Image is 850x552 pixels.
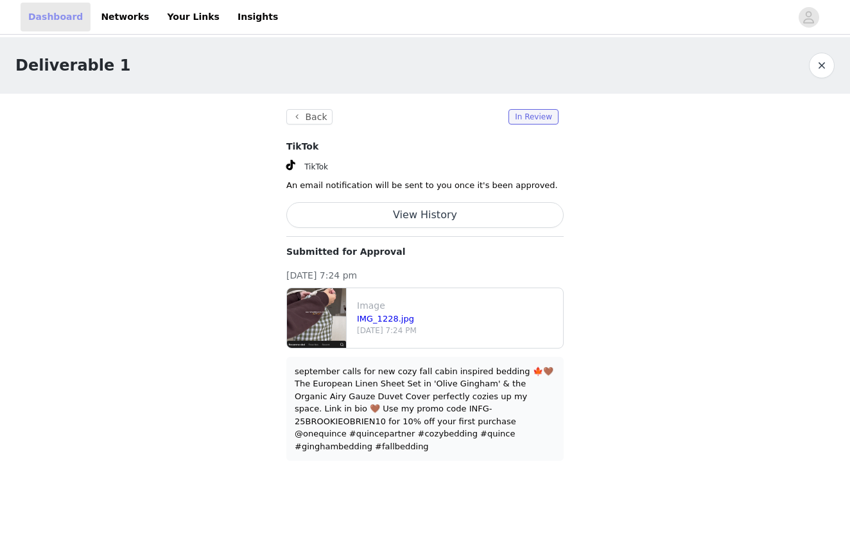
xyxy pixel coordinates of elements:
[21,3,91,31] a: Dashboard
[15,54,130,77] h1: Deliverable 1
[357,314,414,323] a: IMG_1228.jpg
[271,94,579,476] section: An email notification will be sent to you once it's been approved.
[508,109,559,125] span: In Review
[295,365,555,453] div: september calls for new cozy fall cabin inspired bedding 🍁🤎 The European Linen Sheet Set in 'Oliv...
[357,299,558,313] p: Image
[230,3,286,31] a: Insights
[357,325,558,336] p: [DATE] 7:24 PM
[159,3,227,31] a: Your Links
[286,269,564,282] p: [DATE] 7:24 pm
[802,7,815,28] div: avatar
[304,162,328,171] span: TikTok
[286,140,564,153] h4: TikTok
[286,202,564,228] button: View History
[287,288,346,348] img: file
[286,245,564,259] p: Submitted for Approval
[93,3,157,31] a: Networks
[286,109,333,125] button: Back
